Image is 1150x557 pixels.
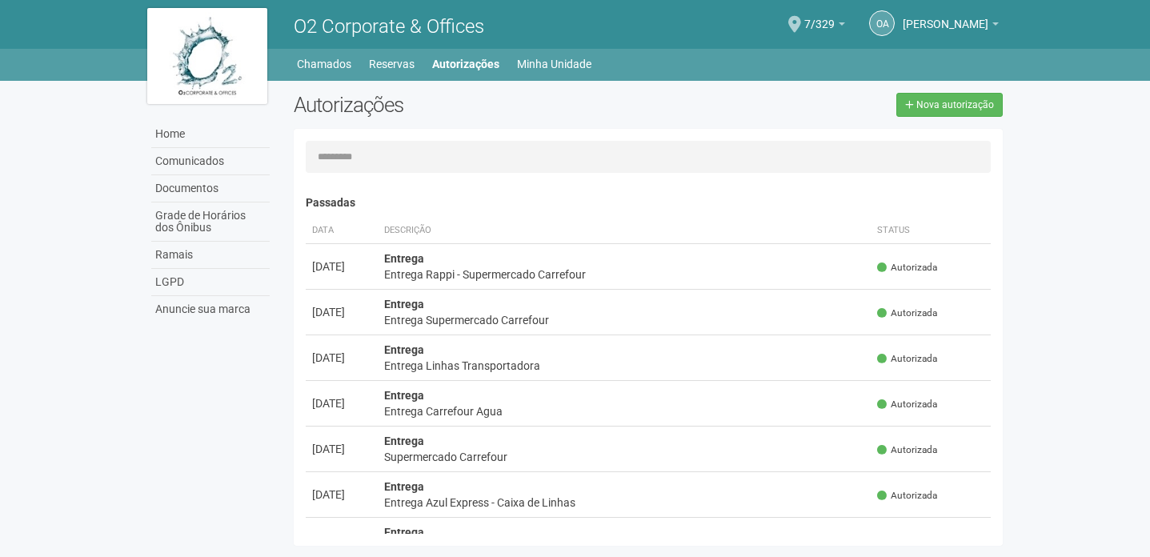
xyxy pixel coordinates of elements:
a: Minha Unidade [517,53,591,75]
strong: Entrega [384,435,424,447]
span: Autorizada [877,489,937,503]
div: Entrega Azul Express - Caixa de Linhas [384,495,865,511]
div: [DATE] [312,441,371,457]
a: Comunicados [151,148,270,175]
strong: Entrega [384,526,424,539]
span: Autorizada [877,443,937,457]
a: 7/329 [804,20,845,33]
span: Autorizada [877,398,937,411]
a: Chamados [297,53,351,75]
h2: Autorizações [294,93,636,117]
th: Status [871,218,991,244]
a: OA [869,10,895,36]
div: Entrega Rappi - Supermercado Carrefour [384,266,865,283]
strong: Entrega [384,389,424,402]
a: Documentos [151,175,270,202]
span: Autorizada [877,307,937,320]
a: Anuncie sua marca [151,296,270,323]
strong: Entrega [384,298,424,311]
a: Nova autorização [896,93,1003,117]
strong: Entrega [384,343,424,356]
a: Ramais [151,242,270,269]
a: Reservas [369,53,415,75]
div: Entrega Linhas Transportadora [384,358,865,374]
img: logo.jpg [147,8,267,104]
h4: Passadas [306,197,992,209]
span: 7/329 [804,2,835,30]
span: Autorizada [877,352,937,366]
div: [DATE] [312,395,371,411]
div: [DATE] [312,258,371,274]
a: Autorizações [432,53,499,75]
a: LGPD [151,269,270,296]
a: Home [151,121,270,148]
a: [PERSON_NAME] [903,20,999,33]
span: Autorizada [877,261,937,274]
th: Data [306,218,378,244]
div: Entrega Supermercado Carrefour [384,312,865,328]
a: Grade de Horários dos Ônibus [151,202,270,242]
div: Entrega Carrefour Agua [384,403,865,419]
div: [DATE] [312,304,371,320]
strong: Entrega [384,252,424,265]
strong: Entrega [384,480,424,493]
span: Nova autorização [916,99,994,110]
span: Oscar Alfredo Doring Neto [903,2,988,30]
th: Descrição [378,218,872,244]
div: [DATE] [312,487,371,503]
div: [DATE] [312,350,371,366]
span: O2 Corporate & Offices [294,15,484,38]
div: [DATE] [312,532,371,548]
div: Supermercado Carrefour [384,449,865,465]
